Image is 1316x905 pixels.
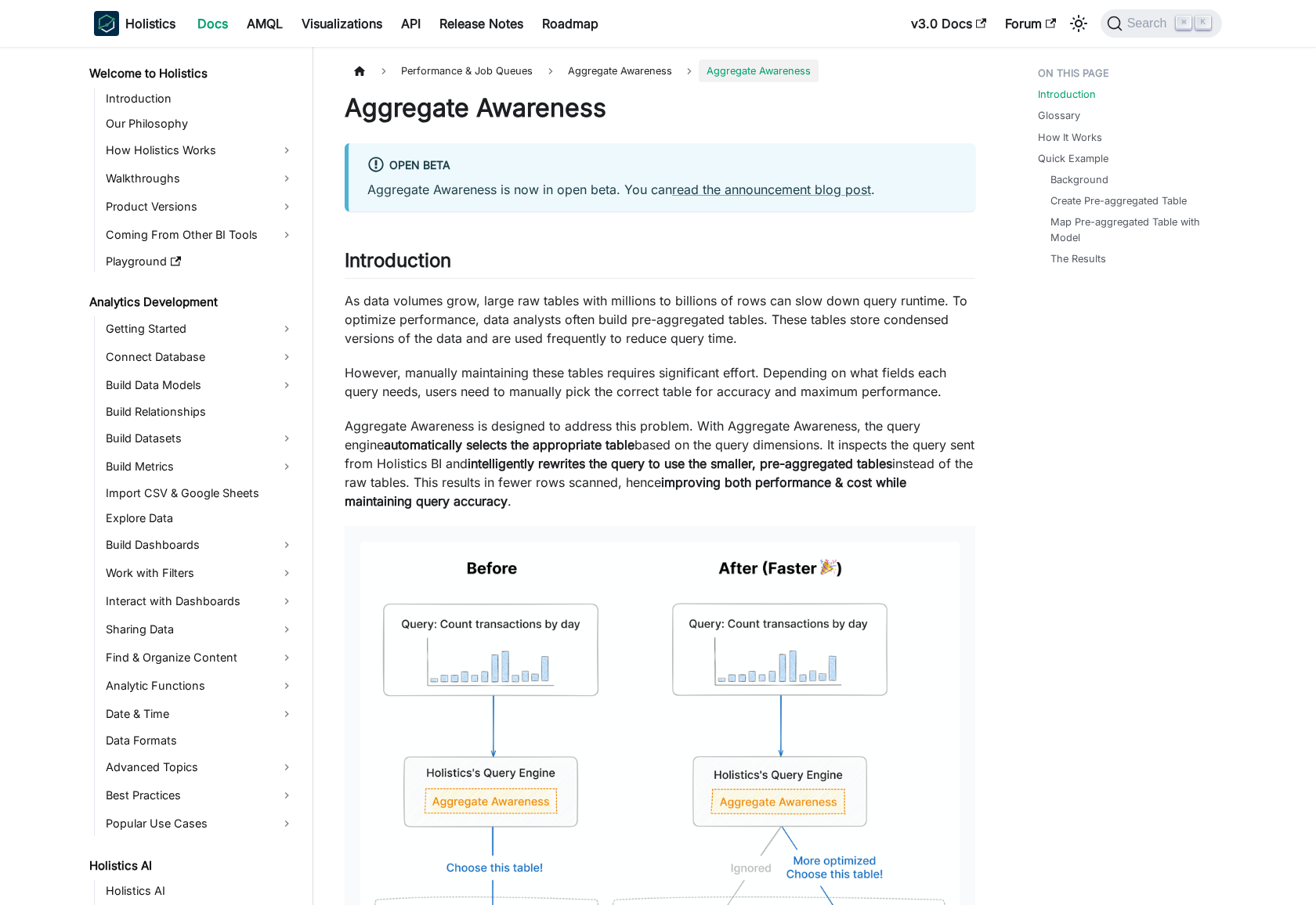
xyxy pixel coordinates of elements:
div: Open Beta [367,156,956,176]
a: How Holistics Works [101,138,299,163]
p: Aggregate Awareness is now in open beta. You can . [367,180,956,199]
a: Interact with Dashboards [101,589,299,614]
strong: automatically selects the appropriate table [384,437,634,452]
a: Build Data Models [101,373,299,398]
strong: intelligently rewrites the query to use the smaller, pre-aggregated tables [468,456,892,471]
a: HolisticsHolistics [94,11,175,36]
a: Popular Use Cases [101,811,299,836]
a: Playground [101,251,299,272]
a: Sharing Data [101,617,299,642]
a: Build Relationships [101,401,299,423]
a: Forum [996,11,1065,36]
nav: Docs sidebar [78,47,313,905]
nav: Breadcrumbs [345,59,975,82]
a: Introduction [101,88,299,110]
a: Holistics AI [101,880,299,902]
a: Import CSV & Google Sheets [101,482,299,504]
button: Switch between dark and light mode (currently light mode) [1066,11,1091,36]
a: Background [1050,172,1108,187]
a: How It Works [1038,130,1102,145]
a: Release Notes [430,11,533,36]
a: Walkthroughs [101,166,299,191]
a: Our Philosophy [101,113,299,135]
a: Find & Organize Content [101,645,299,670]
a: Coming From Other BI Tools [101,222,299,247]
a: Product Versions [101,194,299,219]
a: Introduction [1038,87,1096,102]
a: Work with Filters [101,561,299,586]
a: Glossary [1038,108,1080,123]
a: Build Metrics [101,454,299,479]
a: The Results [1050,251,1106,266]
span: Search [1123,16,1177,31]
a: Welcome to Holistics [85,63,299,85]
a: Connect Database [101,344,299,370]
a: Home page [345,59,374,82]
a: API [392,11,430,36]
a: Roadmap [533,11,608,36]
a: AMQL [237,11,292,36]
p: Aggregate Awareness is designed to address this problem. With Aggregate Awareness, the query engi... [345,416,975,510]
a: Getting Started [101,316,299,341]
a: Explore Data [101,507,299,529]
a: Visualizations [292,11,392,36]
a: Data Formats [101,730,299,752]
p: However, manually maintaining these tables requires significant effort. Depending on what fields ... [345,363,975,401]
button: Search (Command+K) [1101,9,1222,38]
kbd: K [1195,16,1211,30]
a: Build Datasets [101,426,299,451]
a: Analytic Functions [101,673,299,698]
a: Holistics AI [85,855,299,877]
kbd: ⌘ [1176,16,1191,30]
span: Aggregate Awareness [560,59,680,82]
a: Analytics Development [85,291,299,313]
a: Create Pre-aggregated Table [1050,193,1187,208]
h1: Aggregate Awareness [345,92,975,124]
a: Docs [188,11,237,36]
a: Best Practices [101,783,299,808]
img: Holistics [94,11,119,36]
h2: Introduction [345,249,975,279]
a: read the announcement blog post [672,182,871,197]
span: Aggregate Awareness [699,59,819,82]
span: Performance & Job Queues [393,59,540,82]
a: Advanced Topics [101,755,299,780]
a: Quick Example [1038,151,1108,166]
b: Holistics [125,14,175,33]
p: As data volumes grow, large raw tables with millions to billions of rows can slow down query runt... [345,291,975,348]
a: v3.0 Docs [902,11,996,36]
a: Date & Time [101,701,299,727]
a: Build Dashboards [101,532,299,557]
a: Map Pre-aggregated Table with Model [1050,215,1206,244]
